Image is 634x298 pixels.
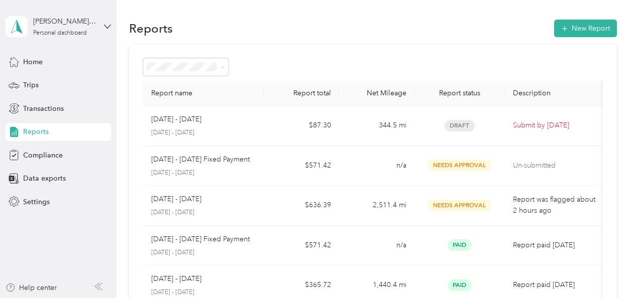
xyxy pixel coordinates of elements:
td: $571.42 [264,146,339,186]
div: Report status [422,89,497,97]
span: Needs Approval [428,200,491,211]
p: [DATE] - [DATE] [151,273,201,284]
p: [DATE] - [DATE] [151,128,256,137]
p: [DATE] - [DATE] [151,194,201,205]
div: [PERSON_NAME] Good [33,16,96,27]
span: Reports [23,126,49,137]
p: [DATE] - [DATE] Fixed Payment [151,234,250,245]
span: Home [23,57,43,67]
span: Compliance [23,150,63,161]
div: Personal dashboard [33,30,87,36]
td: $571.42 [264,226,339,266]
p: [DATE] - [DATE] [151,248,256,257]
span: Transactions [23,103,64,114]
span: Paid [448,279,472,291]
td: 2,511.4 mi [339,186,414,226]
span: Trips [23,80,39,90]
iframe: Everlance-gr Chat Button Frame [578,242,634,298]
p: [DATE] - [DATE] [151,208,256,217]
p: Report paid [DATE] [513,240,597,251]
td: $87.30 [264,106,339,146]
span: Data exports [23,173,66,184]
span: Needs Approval [428,160,491,171]
p: Un-submitted [513,160,597,171]
p: Submit by [DATE] [513,120,597,131]
th: Report name [143,81,264,106]
th: Net Mileage [339,81,414,106]
span: Draft [445,120,475,131]
td: $636.39 [264,186,339,226]
p: [DATE] - [DATE] [151,288,256,297]
p: Report was flagged about 2 hours ago [513,194,597,216]
td: n/a [339,146,414,186]
span: Settings [23,197,50,207]
h1: Reports [129,23,173,34]
span: Paid [448,239,472,251]
td: 344.5 mi [339,106,414,146]
th: Report total [264,81,339,106]
p: Report paid [DATE] [513,279,597,290]
button: Help center [6,282,57,293]
p: [DATE] - [DATE] [151,169,256,178]
th: Description [505,81,605,106]
button: New Report [554,20,617,37]
td: n/a [339,226,414,266]
p: [DATE] - [DATE] Fixed Payment [151,154,250,165]
p: [DATE] - [DATE] [151,114,201,125]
